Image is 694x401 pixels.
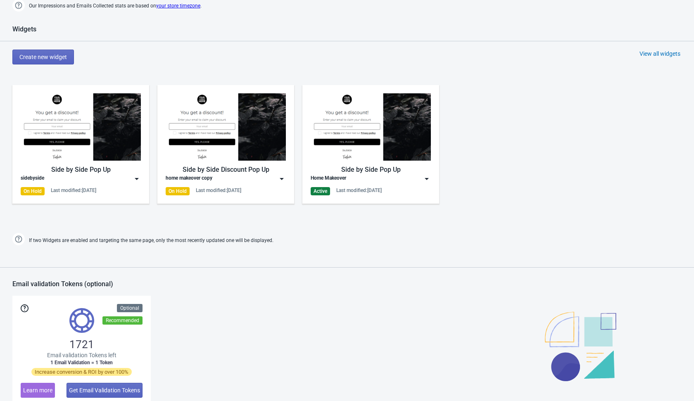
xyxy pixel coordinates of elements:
[311,175,346,183] div: Home Makeover
[166,175,212,183] div: home makeover copy
[545,312,616,381] img: illustration.svg
[69,338,94,351] span: 1721
[639,50,680,58] div: View all widgets
[21,383,55,398] button: Learn more
[69,387,140,394] span: Get Email Validation Tokens
[117,304,143,312] div: Optional
[166,187,190,195] div: On Hold
[133,175,141,183] img: dropdown.png
[311,93,431,161] img: regular_popup.jpg
[67,383,143,398] button: Get Email Validation Tokens
[31,368,132,376] span: Increase conversion & ROI by over 100%
[156,3,200,9] a: your store timezone
[19,54,67,60] span: Create new widget
[102,316,143,325] div: Recommended
[12,233,25,245] img: help.png
[50,359,113,366] span: 1 Email Validation = 1 Token
[12,50,74,64] button: Create new widget
[278,175,286,183] img: dropdown.png
[336,187,382,194] div: Last modified: [DATE]
[21,187,45,195] div: On Hold
[196,187,241,194] div: Last modified: [DATE]
[21,175,44,183] div: sidebyside
[29,234,273,247] span: If two Widgets are enabled and targeting the same page, only the most recently updated one will b...
[21,165,141,175] div: Side by Side Pop Up
[69,308,94,333] img: tokens.svg
[166,165,286,175] div: Side by Side Discount Pop Up
[166,93,286,161] img: regular_popup.jpg
[47,351,116,359] span: Email validation Tokens left
[311,165,431,175] div: Side by Side Pop Up
[423,175,431,183] img: dropdown.png
[311,187,330,195] div: Active
[23,387,52,394] span: Learn more
[21,93,141,161] img: regular_popup.jpg
[51,187,96,194] div: Last modified: [DATE]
